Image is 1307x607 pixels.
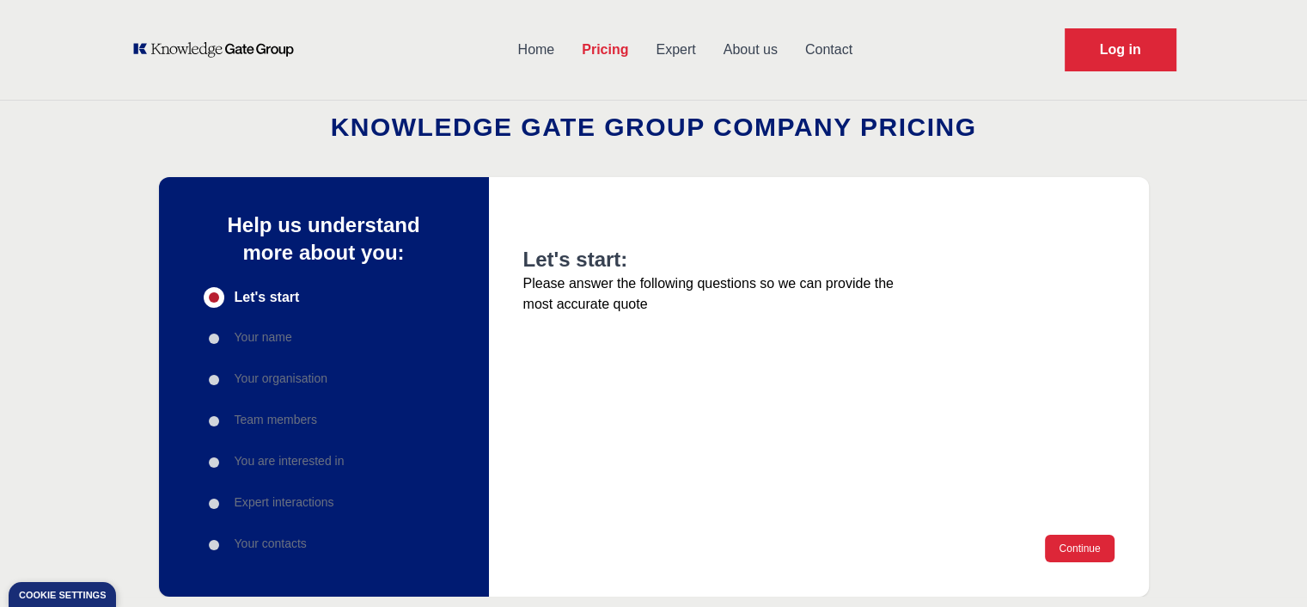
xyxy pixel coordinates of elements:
[235,411,317,428] p: Team members
[204,212,444,267] p: Help us understand more about you:
[523,246,908,273] h2: Let's start:
[235,287,300,308] span: Let's start
[131,41,306,58] a: KOL Knowledge Platform: Talk to Key External Experts (KEE)
[235,370,327,387] p: Your organisation
[568,28,642,72] a: Pricing
[1045,535,1114,562] button: Continue
[504,28,569,72] a: Home
[523,273,908,315] p: Please answer the following questions so we can provide the most accurate quote
[1221,524,1307,607] iframe: Chat Widget
[1065,28,1176,71] a: Request Demo
[710,28,791,72] a: About us
[235,494,334,511] p: Expert interactions
[791,28,866,72] a: Contact
[235,535,307,552] p: Your contacts
[19,591,106,600] div: Cookie settings
[204,287,444,555] div: Progress
[235,452,345,469] p: You are interested in
[235,328,292,346] p: Your name
[642,28,709,72] a: Expert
